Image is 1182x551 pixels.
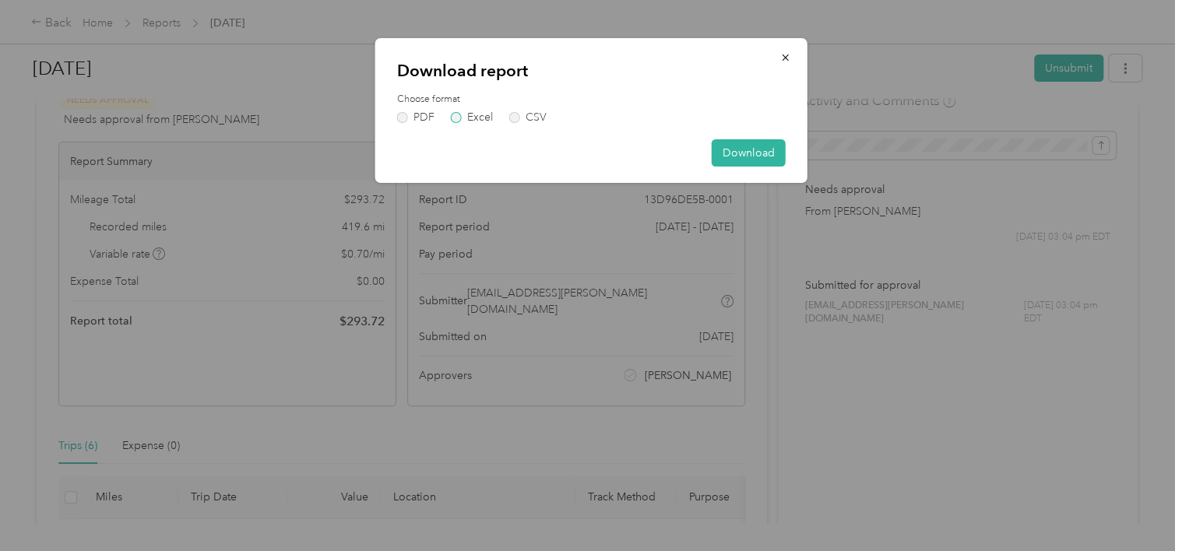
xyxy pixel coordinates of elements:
[1095,464,1182,551] iframe: Everlance-gr Chat Button Frame
[509,112,547,123] label: CSV
[397,93,786,107] label: Choose format
[712,139,786,167] button: Download
[397,60,786,82] p: Download report
[397,112,434,123] label: PDF
[451,112,493,123] label: Excel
